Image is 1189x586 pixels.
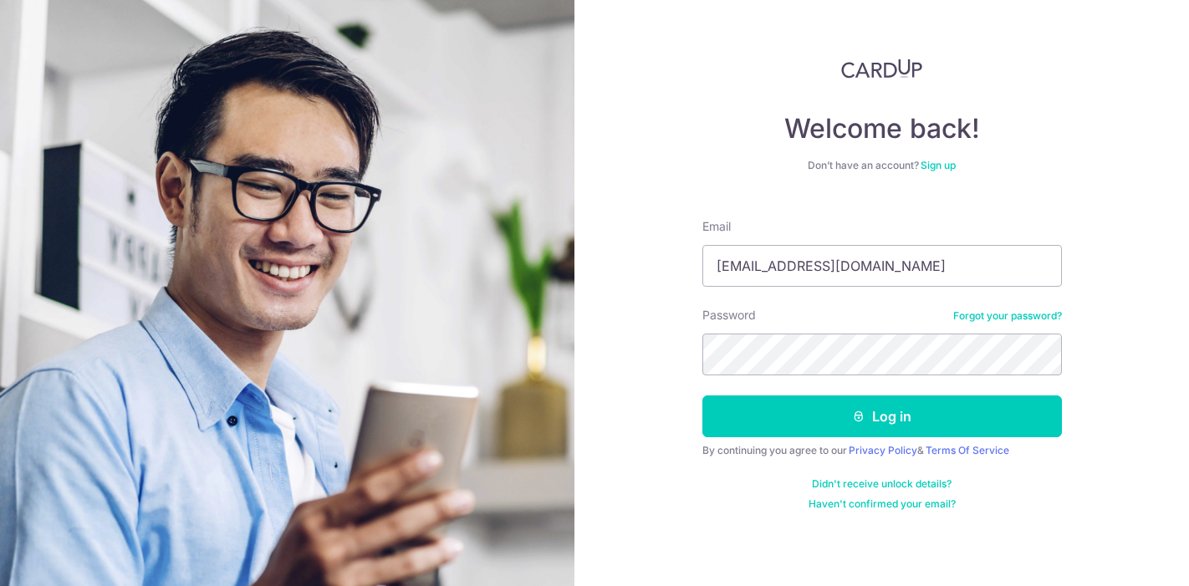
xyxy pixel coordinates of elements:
a: Haven't confirmed your email? [809,497,956,511]
a: Privacy Policy [849,444,917,456]
a: Terms Of Service [926,444,1009,456]
img: CardUp Logo [841,59,923,79]
input: Enter your Email [702,245,1062,287]
button: Log in [702,395,1062,437]
div: By continuing you agree to our & [702,444,1062,457]
a: Forgot your password? [953,309,1062,323]
label: Password [702,307,756,324]
label: Email [702,218,731,235]
div: Don’t have an account? [702,159,1062,172]
a: Didn't receive unlock details? [812,477,952,491]
a: Sign up [921,159,956,171]
h4: Welcome back! [702,112,1062,145]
